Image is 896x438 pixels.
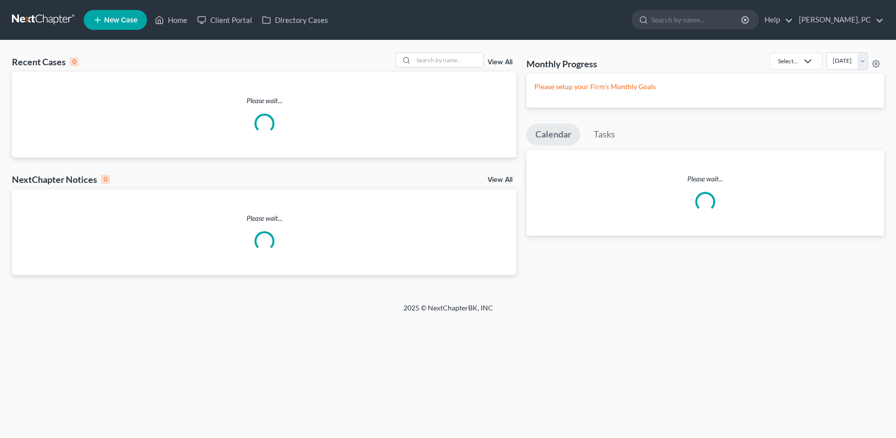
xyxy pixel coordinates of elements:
div: 0 [101,175,110,184]
div: Recent Cases [12,56,79,68]
div: Select... [778,57,798,65]
input: Search by name... [651,10,743,29]
span: New Case [104,16,137,24]
p: Please wait... [526,174,884,184]
input: Search by name... [413,53,483,67]
a: [PERSON_NAME], PC [794,11,884,29]
div: 0 [70,57,79,66]
a: View All [488,59,512,66]
a: Directory Cases [257,11,333,29]
div: 2025 © NextChapterBK, INC [164,303,732,321]
p: Please setup your Firm's Monthly Goals [534,82,876,92]
p: Please wait... [12,213,516,223]
a: Help [760,11,793,29]
a: Calendar [526,124,580,146]
h3: Monthly Progress [526,58,597,70]
a: Home [150,11,192,29]
a: Client Portal [192,11,257,29]
a: View All [488,176,512,183]
p: Please wait... [12,96,516,106]
div: NextChapter Notices [12,173,110,185]
a: Tasks [585,124,624,146]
